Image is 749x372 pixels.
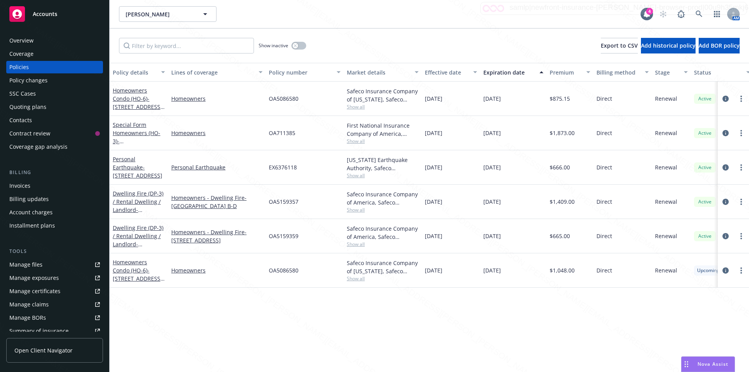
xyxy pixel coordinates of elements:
span: Direct [596,129,612,137]
span: Direct [596,94,612,103]
a: Homeowners [171,94,263,103]
span: [DATE] [483,266,501,274]
span: $1,873.00 [550,129,575,137]
span: Renewal [655,232,677,240]
a: SSC Cases [6,87,103,100]
div: Safeco Insurance Company of [US_STATE], Safeco Insurance (Liberty Mutual) [347,259,419,275]
div: [US_STATE] Earthquake Authority, Safeco Insurance (Liberty Mutual) [347,156,419,172]
a: Switch app [709,6,725,22]
button: Market details [344,63,422,82]
div: Policy changes [9,74,48,87]
button: Policy number [266,63,344,82]
div: Overview [9,34,34,47]
a: Accounts [6,3,103,25]
span: Show all [347,275,419,282]
span: OA5086580 [269,94,298,103]
span: [DATE] [425,129,442,137]
a: Manage claims [6,298,103,311]
a: Dwelling Fire (DP-3) / Rental Dwelling / Landlord [113,224,164,313]
span: OA5159357 [269,198,298,206]
div: First National Insurance Company of America, Safeco Insurance (Liberty Mutual) [347,121,419,138]
span: OA711385 [269,129,295,137]
a: Personal Earthquake [113,155,162,179]
span: OA5086580 [269,266,298,274]
a: Dwelling Fire (DP-3) / Rental Dwelling / Landlord [113,190,164,271]
span: [DATE] [483,232,501,240]
span: [DATE] [425,163,442,171]
span: [DATE] [483,163,501,171]
a: more [737,128,746,138]
button: Nova Assist [681,356,735,372]
a: Homeowners - Dwelling Fire-[STREET_ADDRESS] [171,228,263,244]
span: Direct [596,266,612,274]
a: Manage BORs [6,311,103,324]
span: Nova Assist [698,361,728,367]
span: Direct [596,163,612,171]
span: - [STREET_ADDRESS][PERSON_NAME] [113,267,165,290]
div: Stage [655,68,679,77]
button: Effective date [422,63,480,82]
div: Tools [6,247,103,255]
button: [PERSON_NAME] [119,6,217,22]
button: Add BOR policy [699,38,740,53]
div: Quoting plans [9,101,46,113]
span: EX6376118 [269,163,297,171]
div: Policy details [113,68,156,77]
span: Renewal [655,266,677,274]
a: Contract review [6,127,103,140]
span: - [PERSON_NAME], [PERSON_NAME] & [PERSON_NAME]/Loc: [STREET_ADDRESS] [GEOGRAPHIC_DATA] [113,206,164,271]
span: OA5159359 [269,232,298,240]
button: Billing method [593,63,652,82]
span: [DATE] [483,94,501,103]
a: circleInformation [721,266,730,275]
a: Homeowners [171,266,263,274]
a: Installment plans [6,219,103,232]
span: [DATE] [425,232,442,240]
a: circleInformation [721,128,730,138]
a: circleInformation [721,197,730,206]
a: more [737,197,746,206]
div: Drag to move [682,357,691,372]
button: Premium [547,63,593,82]
input: Filter by keyword... [119,38,254,53]
div: Billing [6,169,103,176]
div: Expiration date [483,68,535,77]
span: Active [697,164,713,171]
div: Contract review [9,127,50,140]
span: Renewal [655,94,677,103]
span: Active [697,198,713,205]
a: Homeowners Condo (HO-6) [113,87,162,119]
a: more [737,94,746,103]
span: Renewal [655,163,677,171]
span: Add historical policy [641,42,696,49]
div: Coverage gap analysis [9,141,67,153]
span: Renewal [655,129,677,137]
a: Special Form Homeowners (HO-3) [113,121,162,153]
button: Lines of coverage [168,63,266,82]
span: [DATE] [483,129,501,137]
button: Expiration date [480,63,547,82]
a: Manage files [6,258,103,271]
a: Start snowing [655,6,671,22]
div: Billing method [596,68,640,77]
span: $666.00 [550,163,570,171]
span: Upcoming [697,267,719,274]
a: Contacts [6,114,103,126]
div: Safeco Insurance Company of America, Safeco Insurance (Liberty Mutual) [347,224,419,241]
button: Stage [652,63,691,82]
span: Active [697,233,713,240]
span: Show all [347,103,419,110]
div: Safeco Insurance Company of [US_STATE], Safeco Insurance [347,87,419,103]
a: Policies [6,61,103,73]
div: Manage BORs [9,311,46,324]
span: $665.00 [550,232,570,240]
div: Manage files [9,258,43,271]
span: - [STREET_ADDRESS][PERSON_NAME] [113,95,165,119]
a: Personal Earthquake [171,163,263,171]
div: Policies [9,61,29,73]
a: more [737,163,746,172]
span: Manage exposures [6,272,103,284]
span: Direct [596,198,612,206]
span: Add BOR policy [699,42,740,49]
span: Active [697,95,713,102]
